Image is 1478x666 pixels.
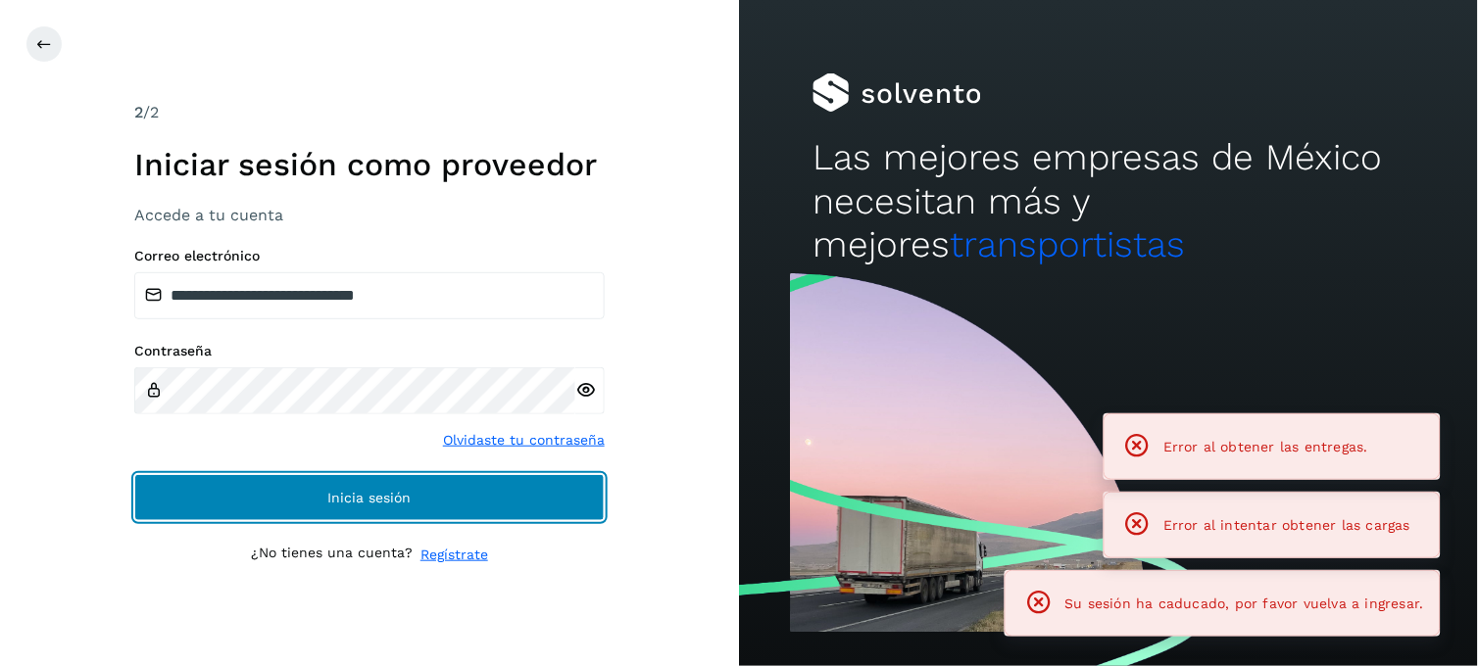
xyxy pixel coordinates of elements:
a: Olvidaste tu contraseña [443,430,605,451]
p: ¿No tienes una cuenta? [251,545,413,565]
a: Regístrate [420,545,488,565]
span: 2 [134,103,143,121]
span: Su sesión ha caducado, por favor vuelva a ingresar. [1065,595,1424,611]
span: Inicia sesión [328,491,412,504]
h2: Las mejores empresas de México necesitan más y mejores [813,136,1404,266]
label: Contraseña [134,343,605,359]
div: /2 [134,101,605,124]
span: Error al intentar obtener las cargas [1163,517,1410,533]
h3: Accede a tu cuenta [134,206,605,224]
label: Correo electrónico [134,248,605,264]
button: Inicia sesión [134,474,605,521]
span: transportistas [950,223,1185,265]
h1: Iniciar sesión como proveedor [134,146,605,183]
span: Error al obtener las entregas. [1163,439,1368,454]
